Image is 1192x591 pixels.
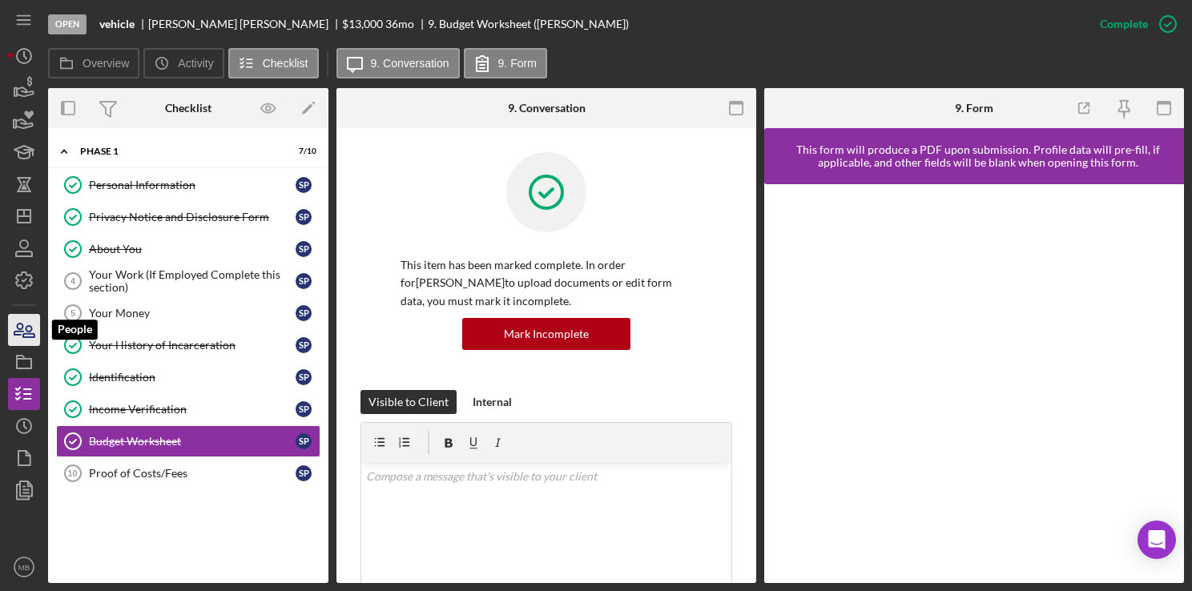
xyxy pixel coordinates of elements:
div: s p [296,177,312,193]
div: Open Intercom Messenger [1138,521,1176,559]
text: MB [18,563,30,572]
tspan: 4 [70,276,76,286]
button: Activity [143,48,223,78]
div: Income Verification [89,403,296,416]
div: 9. Budget Worksheet ([PERSON_NAME]) [428,18,629,30]
div: Identification [89,371,296,384]
button: Checklist [228,48,319,78]
b: vehicle [99,18,135,30]
div: 9. Conversation [508,102,586,115]
div: s p [296,401,312,417]
div: Your Money [89,307,296,320]
div: Budget Worksheet [89,435,296,448]
a: Identificationsp [56,361,320,393]
div: Internal [473,390,512,414]
p: This item has been marked complete. In order for [PERSON_NAME] to upload documents or edit form d... [401,256,692,310]
div: [PERSON_NAME] [PERSON_NAME] [148,18,342,30]
a: 4Your Work (If Employed Complete this section)sp [56,265,320,297]
button: Visible to Client [360,390,457,414]
a: Personal Informationsp [56,169,320,201]
button: Mark Incomplete [462,318,630,350]
a: Income Verificationsp [56,393,320,425]
span: $13,000 [342,17,383,30]
div: Proof of Costs/Fees [89,467,296,480]
div: Open [48,14,87,34]
div: Complete [1100,8,1148,40]
div: s p [296,241,312,257]
a: Your History of Incarcerationsp [56,329,320,361]
a: Privacy Notice and Disclosure Formsp [56,201,320,233]
button: 9. Conversation [336,48,460,78]
div: About You [89,243,296,255]
label: 9. Form [498,57,537,70]
tspan: 5 [70,308,75,318]
div: Personal Information [89,179,296,191]
div: 9. Form [955,102,993,115]
button: Complete [1084,8,1184,40]
div: 36 mo [385,18,414,30]
div: This form will produce a PDF upon submission. Profile data will pre-fill, if applicable, and othe... [772,143,1184,169]
label: Checklist [263,57,308,70]
a: 5Your Moneysp [56,297,320,329]
tspan: 10 [67,468,77,478]
div: s p [296,209,312,225]
div: Privacy Notice and Disclosure Form [89,211,296,223]
div: Checklist [165,102,211,115]
div: Your History of Incarceration [89,339,296,352]
iframe: Lenderfit form [780,200,1170,567]
a: About Yousp [56,233,320,265]
a: 10Proof of Costs/Feessp [56,457,320,489]
button: 9. Form [464,48,547,78]
div: s p [296,433,312,449]
button: Internal [465,390,520,414]
label: 9. Conversation [371,57,449,70]
div: s p [296,465,312,481]
button: MB [8,551,40,583]
div: s p [296,337,312,353]
div: s p [296,305,312,321]
label: Overview [83,57,129,70]
div: Visible to Client [368,390,449,414]
div: 7 / 10 [288,147,316,156]
label: Activity [178,57,213,70]
button: Overview [48,48,139,78]
div: Your Work (If Employed Complete this section) [89,268,296,294]
div: s p [296,273,312,289]
div: s p [296,369,312,385]
a: Budget Worksheetsp [56,425,320,457]
div: Phase 1 [80,147,276,156]
div: Mark Incomplete [504,318,589,350]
